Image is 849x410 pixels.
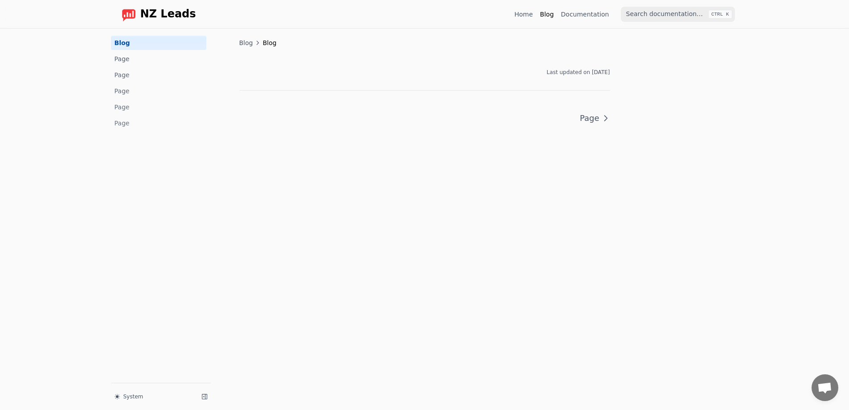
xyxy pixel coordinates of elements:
[239,69,610,76] div: Last updated on
[140,8,196,21] span: NZ Leads
[632,29,746,410] nav: table of contents
[514,10,533,19] a: Home
[540,10,554,19] a: Blog
[812,374,838,401] a: Open chat
[592,69,610,75] time: [DATE]
[111,52,206,66] a: Page
[111,68,206,82] a: Page
[111,100,206,114] a: Page
[262,38,276,47] span: Blog
[111,390,195,403] button: System
[111,84,206,98] a: Page
[115,7,196,21] a: Home page
[111,36,206,50] a: Blog
[111,116,206,130] a: Page
[561,10,609,19] a: Documentation
[621,7,735,22] input: Search documentation…
[198,390,211,403] button: Collapse sidebar
[122,7,136,21] img: logo
[239,38,253,47] span: Blog
[573,105,610,132] a: Page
